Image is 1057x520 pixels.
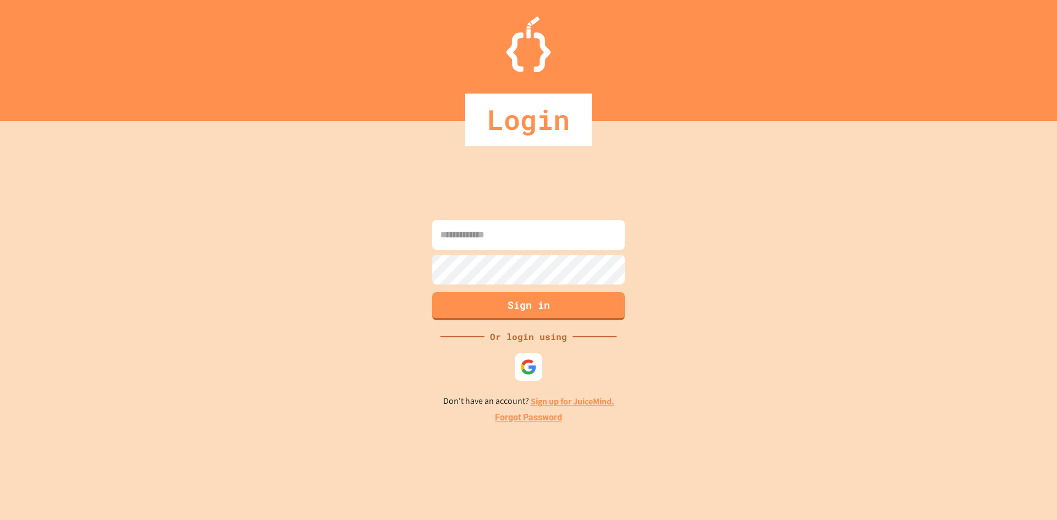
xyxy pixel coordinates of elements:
[443,395,614,408] p: Don't have an account?
[484,330,573,343] div: Or login using
[506,17,551,72] img: Logo.svg
[966,428,1046,475] iframe: chat widget
[432,292,625,320] button: Sign in
[465,94,592,146] div: Login
[1011,476,1046,509] iframe: chat widget
[495,411,562,424] a: Forgot Password
[531,396,614,407] a: Sign up for JuiceMind.
[520,359,537,375] img: google-icon.svg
